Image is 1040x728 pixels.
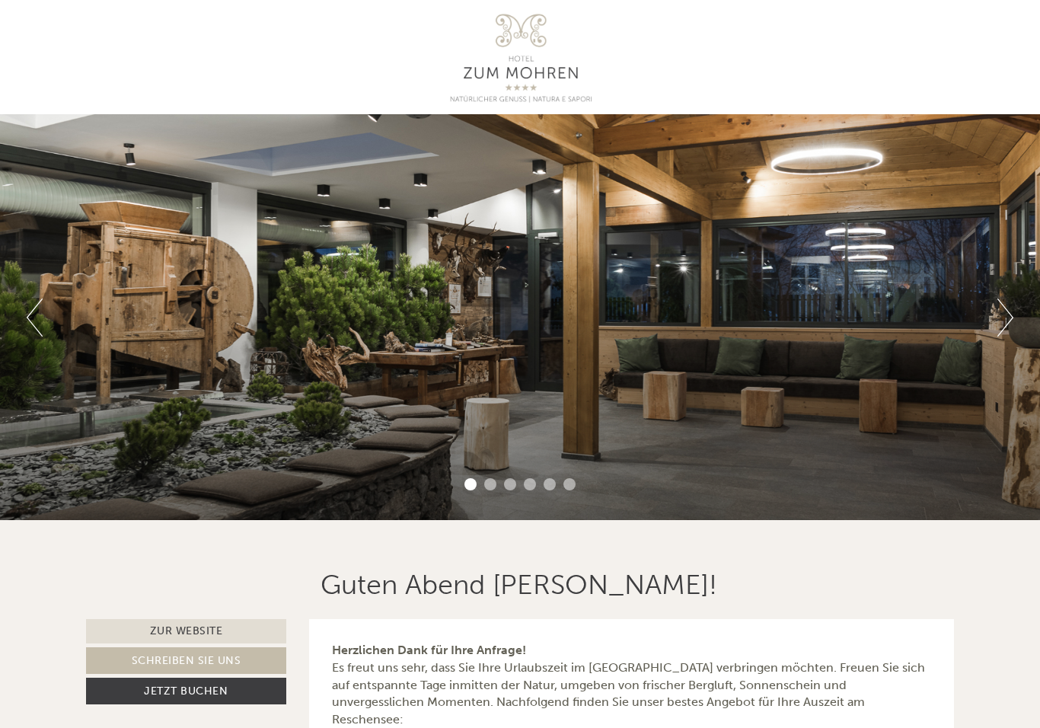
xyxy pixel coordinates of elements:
[321,570,717,600] h1: Guten Abend [PERSON_NAME]!
[86,678,286,704] a: Jetzt buchen
[332,643,526,657] strong: Herzlichen Dank für Ihre Anfrage!
[86,619,286,643] a: Zur Website
[86,647,286,674] a: Schreiben Sie uns
[997,299,1013,337] button: Next
[27,299,43,337] button: Previous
